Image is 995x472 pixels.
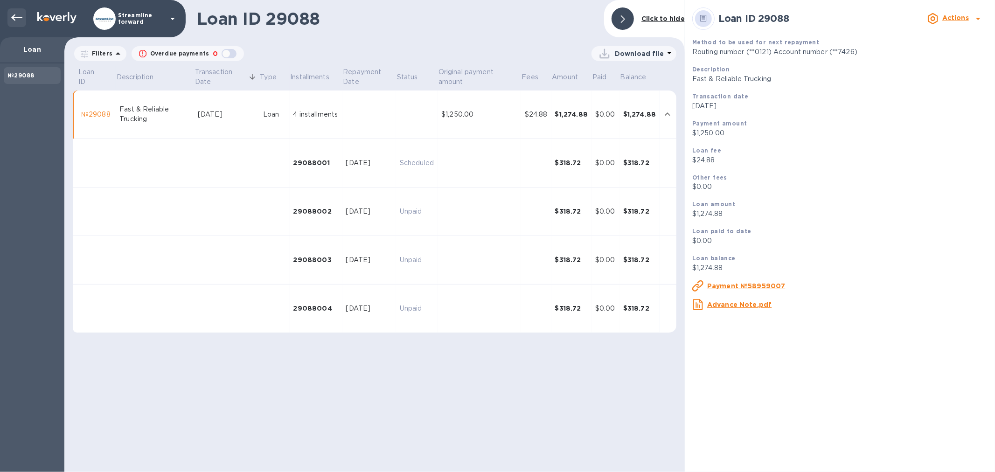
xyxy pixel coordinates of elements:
[555,110,588,119] div: $1,274.88
[293,207,339,216] div: 29088002
[595,304,616,313] div: $0.00
[525,110,548,119] div: $24.88
[692,228,751,235] b: Loan paid to date
[692,236,988,246] p: $0.00
[290,72,329,82] p: Installments
[198,110,256,119] div: [DATE]
[692,66,730,73] b: Description
[623,255,656,264] div: $318.72
[37,12,77,23] img: Logo
[623,304,656,313] div: $318.72
[7,72,34,79] b: №29088
[346,207,392,216] div: [DATE]
[438,67,508,87] p: Original payment amount
[438,67,520,87] span: Original payment amount
[692,93,748,100] b: Transaction date
[641,15,685,22] b: Click to hide
[615,49,664,58] p: Download file
[692,128,988,138] p: $1,250.00
[692,155,988,165] p: $24.88
[7,45,57,54] p: Loan
[692,255,736,262] b: Loan balance
[692,47,988,57] p: Routing number (**0121) Account number (**7426)
[400,207,434,216] p: Unpaid
[552,72,578,82] p: Amount
[260,72,289,82] span: Type
[346,255,392,265] div: [DATE]
[718,13,789,24] b: Loan ID 29088
[692,174,727,181] b: Other fees
[522,72,550,82] span: Fees
[661,107,675,121] button: expand row
[400,255,434,265] p: Unpaid
[692,147,721,154] b: Loan fee
[623,158,656,167] div: $318.72
[397,72,418,82] p: Status
[197,9,597,28] h1: Loan ID 29088
[88,49,112,57] p: Filters
[522,72,538,82] p: Fees
[195,67,246,87] p: Transaction Date
[692,209,988,219] p: $1,274.88
[78,67,115,87] span: Loan ID
[692,101,988,111] p: [DATE]
[81,110,112,119] div: №29088
[293,110,339,119] div: 4 installments
[620,72,659,82] span: Balance
[620,72,647,82] p: Balance
[595,158,616,168] div: $0.00
[118,12,165,25] p: Streamline forward
[942,14,969,21] b: Actions
[623,207,656,216] div: $318.72
[552,72,590,82] span: Amount
[692,263,988,273] p: $1,274.88
[195,67,258,87] span: Transaction Date
[623,110,656,119] div: $1,274.88
[592,72,619,82] span: Paid
[293,158,339,167] div: 29088001
[400,304,434,313] p: Unpaid
[595,110,616,119] div: $0.00
[595,255,616,265] div: $0.00
[293,304,339,313] div: 29088004
[117,72,153,82] p: Description
[692,120,747,127] b: Payment amount
[555,158,588,167] div: $318.72
[346,158,392,168] div: [DATE]
[555,255,588,264] div: $318.72
[119,104,190,124] div: Fast & Reliable Trucking
[707,282,786,290] u: Payment №58959007
[290,72,341,82] span: Installments
[150,49,209,58] p: Overdue payments
[555,207,588,216] div: $318.72
[260,72,277,82] p: Type
[692,201,735,208] b: Loan amount
[707,301,772,308] u: Advance Note.pdf
[213,49,218,59] p: 0
[592,72,607,82] p: Paid
[78,67,103,87] p: Loan ID
[555,304,588,313] div: $318.72
[595,207,616,216] div: $0.00
[343,67,395,87] p: Repayment Date
[400,158,434,168] p: Scheduled
[293,255,339,264] div: 29088003
[692,182,988,192] p: $0.00
[117,72,166,82] span: Description
[441,110,517,119] div: $1,250.00
[263,110,286,119] div: Loan
[692,74,988,84] p: Fast & Reliable Trucking
[346,304,392,313] div: [DATE]
[132,46,244,61] button: Overdue payments0
[692,39,819,46] b: Method to be used for next repayment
